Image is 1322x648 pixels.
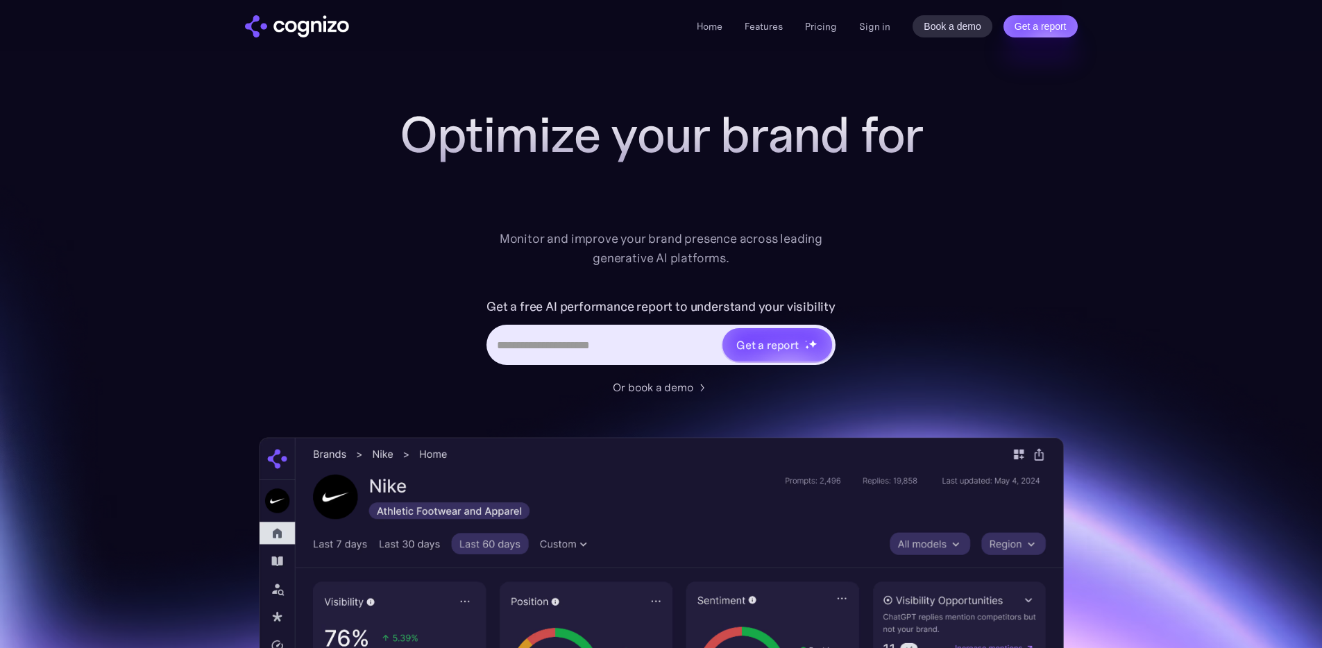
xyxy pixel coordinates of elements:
[808,339,817,348] img: star
[613,379,710,395] a: Or book a demo
[491,229,832,268] div: Monitor and improve your brand presence across leading generative AI platforms.
[486,296,836,372] form: Hero URL Input Form
[859,18,890,35] a: Sign in
[613,379,693,395] div: Or book a demo
[805,20,837,33] a: Pricing
[245,15,349,37] img: cognizo logo
[245,15,349,37] a: home
[805,340,807,342] img: star
[736,336,799,353] div: Get a report
[697,20,722,33] a: Home
[486,296,836,318] label: Get a free AI performance report to understand your visibility
[1003,15,1078,37] a: Get a report
[745,20,783,33] a: Features
[805,345,810,350] img: star
[384,107,939,162] h1: Optimize your brand for
[721,327,833,363] a: Get a reportstarstarstar
[913,15,992,37] a: Book a demo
